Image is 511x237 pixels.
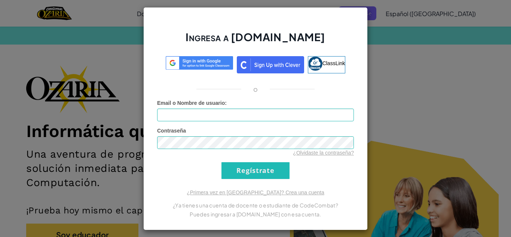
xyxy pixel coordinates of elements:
[157,128,186,134] span: Contraseña
[237,56,304,73] img: clever_sso_button@2x.png
[157,100,225,106] span: Email o Nombre de usuario
[308,57,322,71] img: classlink-logo-small.png
[253,85,258,94] p: o
[187,189,324,195] a: ¿Primera vez en [GEOGRAPHIC_DATA]? Crea una cuenta
[157,201,354,210] p: ¿Ya tienes una cuenta de docente o estudiante de CodeCombat?
[157,99,227,107] label: :
[157,30,354,52] h2: Ingresa a [DOMAIN_NAME]
[166,56,233,70] img: log-in-google-sso.svg
[157,210,354,219] p: Puedes ingresar a [DOMAIN_NAME] con esa cuenta.
[293,150,354,156] a: ¿Olvidaste la contraseña?
[221,162,290,179] input: Regístrate
[322,60,345,66] span: ClassLink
